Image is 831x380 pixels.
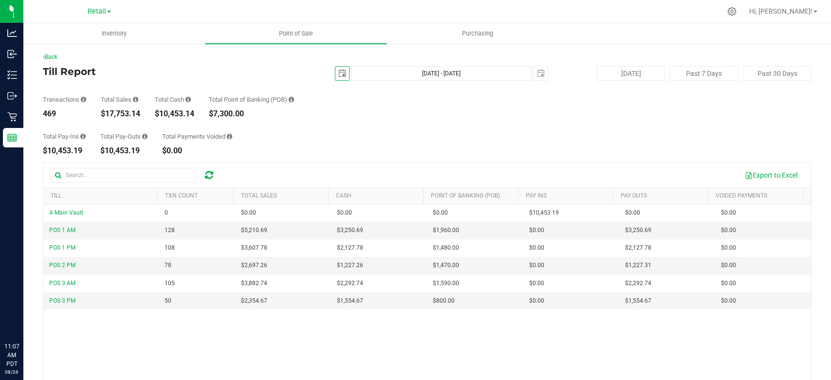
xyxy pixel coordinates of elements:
span: $3,250.69 [337,226,363,235]
inline-svg: Inventory [7,70,17,80]
a: Point of Sale [205,23,387,44]
div: Total Point of Banking (POB) [209,96,294,103]
span: $1,554.67 [337,296,363,306]
span: $1,554.67 [625,296,651,306]
inline-svg: Reports [7,133,17,143]
i: Sum of all successful, non-voided payment transaction amounts (excluding tips and transaction fee... [133,96,138,103]
span: Purchasing [449,29,506,38]
i: Sum of all cash pay-outs removed from tills within the date range. [142,133,148,140]
span: $0.00 [529,243,544,253]
span: $0.00 [721,208,736,217]
span: A Main Vault [49,209,83,216]
a: Total Sales [241,192,277,199]
span: POS 1 PM [49,244,75,251]
i: Sum of all voided payment transaction amounts (excluding tips and transaction fees) within the da... [227,133,232,140]
span: $1,470.00 [433,261,459,270]
inline-svg: Retail [7,112,17,122]
div: Total Pay-Ins [43,133,86,140]
span: $1,960.00 [433,226,459,235]
a: Pay Outs [621,192,647,199]
span: select [534,67,548,80]
div: Total Pay-Outs [100,133,148,140]
span: $0.00 [529,261,544,270]
div: $10,453.19 [43,147,86,155]
span: Retail [88,7,106,16]
span: 108 [165,243,175,253]
div: 469 [43,110,86,118]
input: Search... [51,168,197,182]
span: select [335,67,349,80]
span: POS 3 PM [49,297,75,304]
div: $10,453.14 [155,110,194,118]
inline-svg: Inbound [7,49,17,59]
span: $1,227.31 [625,261,651,270]
div: Manage settings [726,7,738,16]
span: $0.00 [529,279,544,288]
i: Sum of the successful, non-voided point-of-banking payment transaction amounts, both via payment ... [289,96,294,103]
a: Inventory [23,23,205,44]
a: Till [51,192,61,199]
span: Point of Sale [266,29,326,38]
span: $0.00 [529,226,544,235]
a: Back [43,54,57,60]
div: Total Cash [155,96,194,103]
a: Pay Ins [526,192,547,199]
span: POS 1 AM [49,227,75,234]
span: $0.00 [721,243,736,253]
span: POS 3 AM [49,280,75,287]
a: Voided Payments [716,192,767,199]
span: $5,210.69 [241,226,267,235]
span: $1,480.00 [433,243,459,253]
a: TXN Count [165,192,198,199]
button: Past 30 Days [743,66,812,81]
span: $0.00 [721,279,736,288]
span: 128 [165,226,175,235]
div: $0.00 [162,147,232,155]
inline-svg: Analytics [7,28,17,38]
span: $2,292.74 [337,279,363,288]
span: $3,250.69 [625,226,651,235]
span: $2,292.74 [625,279,651,288]
span: $0.00 [433,208,448,217]
span: $3,607.78 [241,243,267,253]
span: $0.00 [241,208,256,217]
span: $0.00 [721,226,736,235]
span: $0.00 [721,296,736,306]
div: Total Payments Voided [162,133,232,140]
span: 0 [165,208,168,217]
span: $0.00 [529,296,544,306]
div: $17,753.14 [101,110,140,118]
i: Sum of all successful, non-voided cash payment transaction amounts (excluding tips and transactio... [185,96,191,103]
p: 08/26 [4,368,19,376]
a: Purchasing [387,23,569,44]
iframe: Resource center [10,302,39,331]
p: 11:07 AM PDT [4,342,19,368]
i: Sum of all cash pay-ins added to tills within the date range. [80,133,86,140]
div: $7,300.00 [209,110,294,118]
span: $0.00 [721,261,736,270]
span: Inventory [89,29,140,38]
span: POS 2 PM [49,262,75,269]
button: Past 7 Days [670,66,738,81]
span: $2,127.78 [625,243,651,253]
div: $10,453.19 [100,147,148,155]
button: [DATE] [597,66,665,81]
span: $2,354.67 [241,296,267,306]
a: Point of Banking (POB) [431,192,500,199]
span: $0.00 [337,208,352,217]
span: $3,882.74 [241,279,267,288]
div: Total Sales [101,96,140,103]
span: $0.00 [625,208,640,217]
a: Cash [336,192,351,199]
span: $2,127.78 [337,243,363,253]
h4: Till Report [43,66,299,77]
inline-svg: Outbound [7,91,17,101]
span: Hi, [PERSON_NAME]! [749,7,813,15]
span: $2,697.26 [241,261,267,270]
span: $10,453.19 [529,208,559,217]
span: $800.00 [433,296,455,306]
i: Count of all successful payment transactions, possibly including voids, refunds, and cash-back fr... [81,96,86,103]
span: 105 [165,279,175,288]
span: $1,590.00 [433,279,459,288]
button: Export to Excel [739,167,804,183]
